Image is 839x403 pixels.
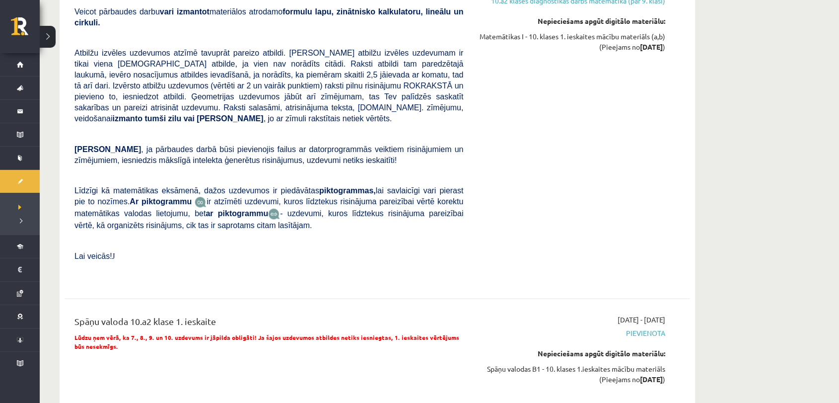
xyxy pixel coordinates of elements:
span: Lai veicās! [74,252,112,260]
strong: [DATE] [640,42,663,51]
b: tumši zilu vai [PERSON_NAME] [144,114,263,123]
strong: [DATE] [640,375,663,384]
span: Veicot pārbaudes darbu materiālos atrodamo [74,7,463,27]
span: Atbilžu izvēles uzdevumos atzīmē tavuprāt pareizo atbildi. [PERSON_NAME] atbilžu izvēles uzdevuma... [74,49,463,123]
b: Ar piktogrammu [130,197,192,206]
div: Spāņu valoda 10.a2 klase 1. ieskaite [74,315,463,333]
span: Lūdzu ņem vērā, ka 7., 8., 9. un 10. uzdevums ir jāpilda obligāti! Ja šajos uzdevumos atbildes ne... [74,333,459,350]
div: Nepieciešams apgūt digitālo materiālu: [478,16,665,26]
span: [PERSON_NAME] [74,145,141,154]
span: Pievienota [478,328,665,338]
a: Rīgas 1. Tālmācības vidusskola [11,17,40,42]
span: Līdzīgi kā matemātikas eksāmenā, dažos uzdevumos ir piedāvātas lai savlaicīgi vari pierast pie to... [74,186,463,206]
b: piktogrammas, [319,186,376,195]
div: Spāņu valodas B1 - 10. klases 1.ieskaites mācību materiāls (Pieejams no ) [478,364,665,385]
img: JfuEzvunn4EvwAAAAASUVORK5CYII= [195,196,207,208]
div: Nepieciešams apgūt digitālo materiālu: [478,348,665,359]
img: wKvN42sLe3LLwAAAABJRU5ErkJggg== [268,208,280,220]
b: vari izmantot [160,7,210,16]
span: [DATE] - [DATE] [618,315,665,325]
b: izmanto [113,114,142,123]
span: ir atzīmēti uzdevumi, kuros līdztekus risinājuma pareizībai vērtē korektu matemātikas valodas lie... [74,197,463,218]
span: , ja pārbaudes darbā būsi pievienojis failus ar datorprogrammās veiktiem risinājumiem un zīmējumi... [74,145,463,164]
b: ar piktogrammu [206,209,268,218]
span: J [112,252,115,260]
div: Matemātikas I - 10. klases 1. ieskaites mācību materiāls (a,b) (Pieejams no ) [478,31,665,52]
b: formulu lapu, zinātnisko kalkulatoru, lineālu un cirkuli. [74,7,463,27]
